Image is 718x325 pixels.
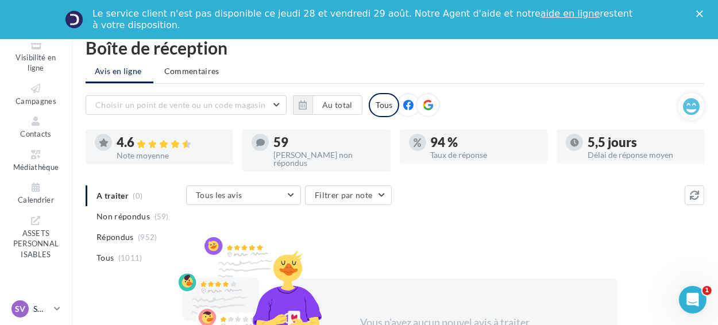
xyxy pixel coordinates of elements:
span: Tous [96,252,114,264]
a: ASSETS PERSONNALISABLES [9,212,63,262]
span: (952) [138,233,157,242]
span: Calendrier [18,195,54,204]
div: 94 % [431,136,538,149]
p: SMVA - Volkswagen [33,303,49,315]
span: Médiathèque [13,162,59,172]
div: Note moyenne [117,152,224,160]
span: Non répondus [96,211,150,222]
div: [PERSON_NAME] non répondus [273,151,381,167]
button: Au total [293,95,362,115]
div: Fermer [696,10,708,17]
a: SV SMVA - Volkswagen [9,298,63,320]
a: Contacts [9,113,63,141]
div: 5,5 jours [588,136,695,149]
div: Boîte de réception [86,39,704,56]
span: ASSETS PERSONNALISABLES [13,226,59,259]
a: Visibilité en ligne [9,36,63,75]
button: Choisir un point de vente ou un code magasin [86,95,287,115]
img: Profile image for Service-Client [65,10,83,29]
iframe: Intercom live chat [679,286,707,314]
div: 59 [273,136,381,149]
div: Le service client n'est pas disponible ce jeudi 28 et vendredi 29 août. Notre Agent d'aide et not... [92,8,635,31]
div: Taux de réponse [431,151,538,159]
button: Au total [312,95,362,115]
span: 1 [702,286,712,295]
span: Tous les avis [196,190,242,200]
span: Contacts [20,129,52,138]
button: Tous les avis [186,185,301,205]
a: Campagnes [9,80,63,108]
a: Médiathèque [9,146,63,174]
div: Délai de réponse moyen [588,151,695,159]
a: Calendrier [9,179,63,207]
span: SV [15,303,25,315]
button: Filtrer par note [305,185,392,205]
div: Tous [369,93,399,117]
a: aide en ligne [541,8,600,19]
span: Choisir un point de vente ou un code magasin [95,100,265,110]
span: Répondus [96,231,134,243]
span: (1011) [118,253,142,262]
span: (59) [155,212,169,221]
span: Campagnes [16,96,56,106]
div: 4.6 [117,136,224,149]
span: Visibilité en ligne [16,53,56,73]
span: Commentaires [164,65,219,77]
